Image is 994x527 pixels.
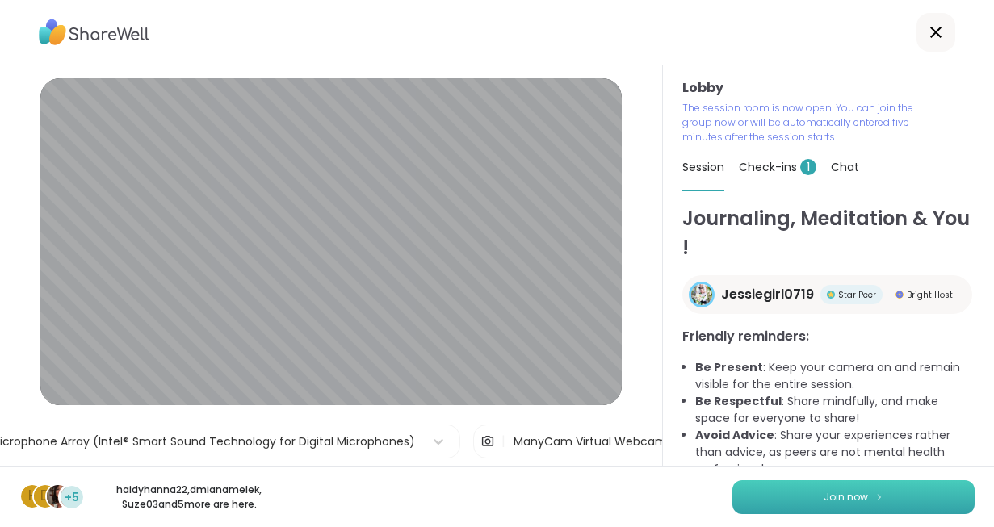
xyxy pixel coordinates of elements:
[838,289,876,301] span: Star Peer
[695,359,763,375] b: Be Present
[480,425,495,458] img: Camera
[691,284,712,305] img: Jessiegirl0719
[682,275,972,314] a: Jessiegirl0719Jessiegirl0719Star PeerStar PeerBright HostBright Host
[682,78,975,98] h3: Lobby
[831,159,859,175] span: Chat
[874,492,884,501] img: ShareWell Logomark
[827,291,835,299] img: Star Peer
[721,285,814,304] span: Jessiegirl0719
[895,291,904,299] img: Bright Host
[39,14,149,51] img: ShareWell Logo
[682,159,724,175] span: Session
[695,359,975,393] li: : Keep your camera on and remain visible for the entire session.
[695,427,975,478] li: : Share your experiences rather than advice, as peers are not mental health professionals.
[501,425,505,458] span: |
[99,483,279,512] p: haidyhanna22 , dmianamelek , Suze03 and 5 more are here.
[695,427,774,443] b: Avoid Advice
[739,159,816,175] span: Check-ins
[732,480,975,514] button: Join now
[695,393,975,427] li: : Share mindfully, and make space for everyone to share!
[907,289,953,301] span: Bright Host
[682,327,975,346] h3: Friendly reminders:
[695,393,782,409] b: Be Respectful
[682,101,915,144] p: The session room is now open. You can join the group now or will be automatically entered five mi...
[514,433,667,450] div: ManyCam Virtual Webcam
[40,486,50,507] span: d
[824,490,868,504] span: Join now
[682,204,975,262] h1: Journaling, Meditation & You !
[47,485,69,508] img: Suze03
[800,159,816,175] span: 1
[65,489,79,506] span: +5
[28,486,37,507] span: h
